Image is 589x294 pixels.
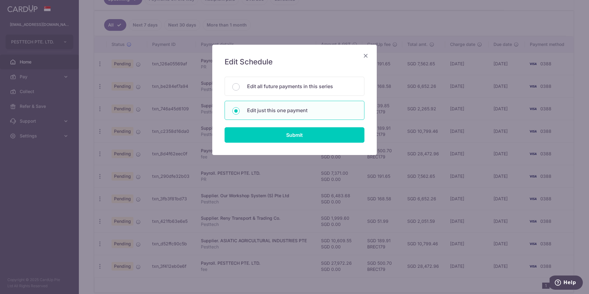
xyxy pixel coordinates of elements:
[362,52,369,59] button: Close
[225,127,364,143] input: Submit
[550,276,583,291] iframe: Opens a widget where you can find more information
[225,57,364,67] h5: Edit Schedule
[247,83,357,90] p: Edit all future payments in this series
[247,107,357,114] p: Edit just this one payment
